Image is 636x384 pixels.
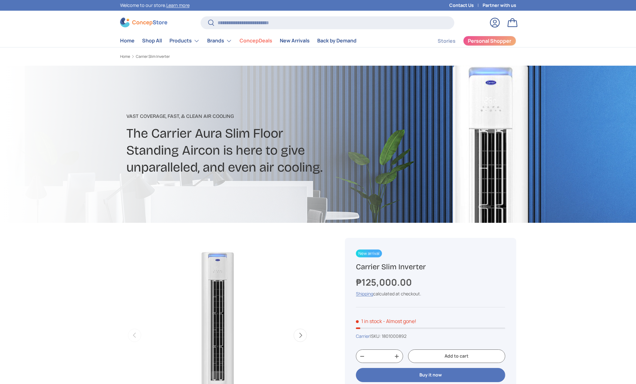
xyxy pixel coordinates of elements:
[449,2,483,9] a: Contact Us
[356,290,505,297] div: calculated at checkout.
[169,35,200,47] a: Products
[207,35,232,47] a: Brands
[356,291,373,297] a: Shipping
[438,35,456,47] a: Stories
[463,36,516,46] a: Personal Shopper
[142,35,162,47] a: Shop All
[483,2,516,9] a: Partner with us
[280,35,310,47] a: New Arrivals
[356,318,382,325] span: 1 in stock
[370,333,406,339] span: |
[382,333,406,339] span: 1801000892
[356,333,370,339] a: Carrier
[383,318,416,325] p: - Almost gone!
[408,349,505,363] button: Add to cart
[126,125,368,176] h2: The Carrier Aura Slim Floor Standing Aircon is here to give unparalleled, and even air cooling.
[317,35,357,47] a: Back by Demand
[136,55,170,58] a: Carrier Slim Inverter
[371,333,381,339] span: SKU:
[120,35,135,47] a: Home
[166,2,190,8] a: Learn more
[166,35,203,47] summary: Products
[356,368,505,382] button: Buy it now
[356,250,382,257] span: New arrival
[120,55,130,58] a: Home
[356,262,505,272] h1: Carrier Slim Inverter
[356,276,413,288] strong: ₱125,000.00
[240,35,272,47] a: ConcepDeals
[120,2,190,9] p: Welcome to our store.
[468,38,511,43] span: Personal Shopper
[423,35,516,47] nav: Secondary
[120,54,330,59] nav: Breadcrumbs
[203,35,236,47] summary: Brands
[120,35,357,47] nav: Primary
[126,112,368,120] p: Vast Coverage, Fast, & Clean Air Cooling
[120,18,167,27] img: ConcepStore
